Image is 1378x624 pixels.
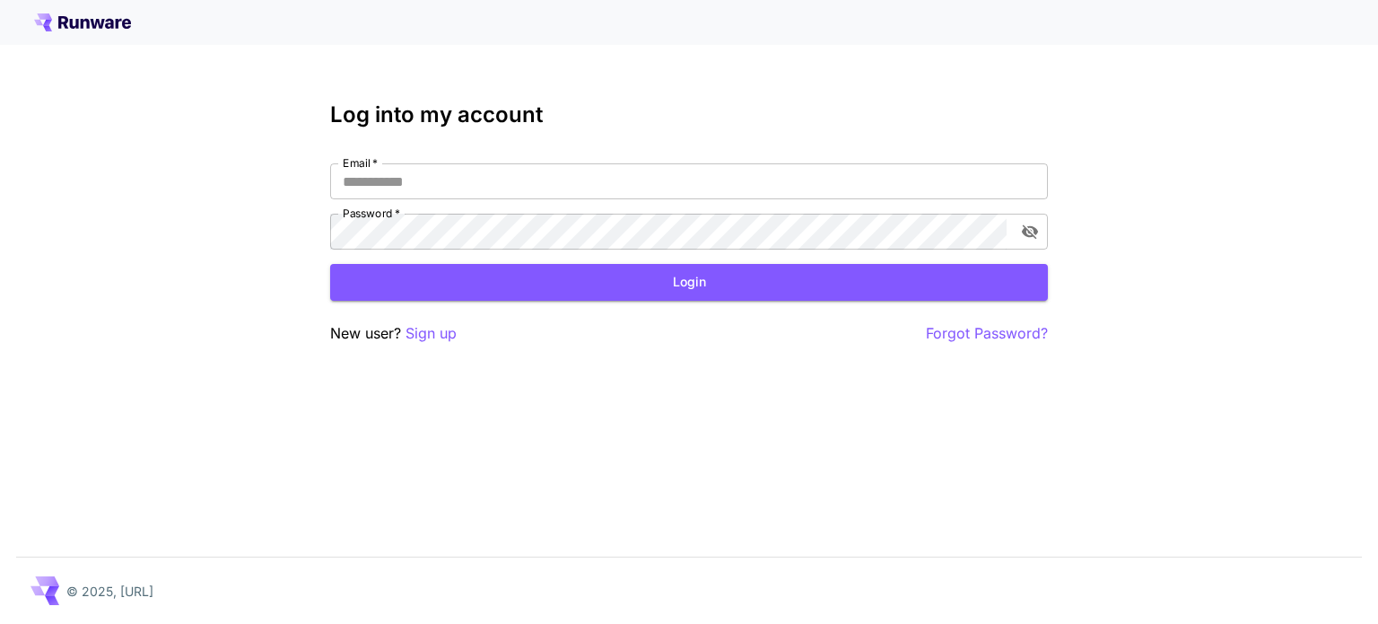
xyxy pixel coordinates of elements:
[926,322,1048,345] button: Forgot Password?
[330,322,457,345] p: New user?
[66,582,153,601] p: © 2025, [URL]
[330,264,1048,301] button: Login
[1014,215,1046,248] button: toggle password visibility
[330,102,1048,127] h3: Log into my account
[343,155,378,171] label: Email
[343,206,400,221] label: Password
[406,322,457,345] button: Sign up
